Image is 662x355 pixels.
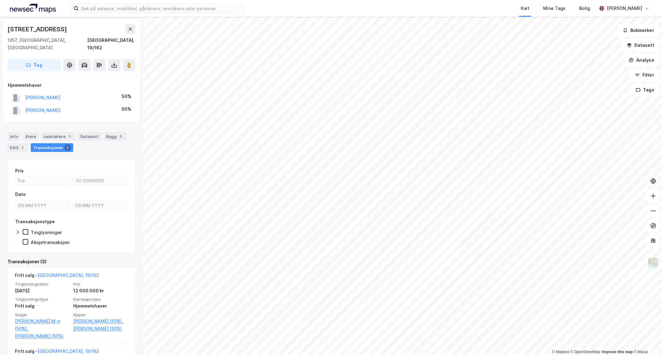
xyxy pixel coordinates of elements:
span: Eierskapstype [73,297,128,302]
div: Info [7,132,20,141]
a: [PERSON_NAME] (50%), [73,317,128,325]
a: OpenStreetMap [570,350,601,354]
span: Pris [73,282,128,287]
a: [GEOGRAPHIC_DATA], 19/162 [38,348,99,354]
div: Transaksjoner [31,143,73,152]
a: Mapbox [552,350,569,354]
div: Transaksjonstype [15,218,55,225]
div: Kart [521,5,529,12]
div: [GEOGRAPHIC_DATA], 19/162 [87,37,135,51]
div: 12 000 000 kr [73,287,128,295]
div: 1357, [GEOGRAPHIC_DATA], [GEOGRAPHIC_DATA] [7,37,87,51]
div: 1 [67,133,73,140]
span: Tinglysningstype [15,297,70,302]
div: Eiere [23,132,38,141]
img: Z [647,257,659,269]
button: Filter [630,69,660,81]
div: 3 [118,133,124,140]
iframe: Chat Widget [631,325,662,355]
input: Søk på adresse, matrikkel, gårdeiere, leietakere eller personer [79,4,244,13]
div: Pris [15,167,24,175]
input: DD.MM.YYYY [73,201,127,210]
div: Kontrollprogram for chat [631,325,662,355]
div: [STREET_ADDRESS] [7,24,68,34]
span: Tinglysningsdato [15,282,70,287]
input: DD.MM.YYYY [16,201,70,210]
div: [DATE] [15,287,70,295]
a: [GEOGRAPHIC_DATA], 19/162 [38,273,99,278]
div: Hjemmelshaver [73,302,128,310]
div: Fritt salg - [15,272,99,282]
img: logo.a4113a55bc3d86da70a041830d287a7e.svg [10,4,56,13]
input: Fra [16,176,70,185]
a: [PERSON_NAME] (50%) [15,332,70,340]
a: [PERSON_NAME] M-n (50%), [15,317,70,332]
div: 1 [20,144,26,151]
div: ESG [7,143,28,152]
button: Datasett [622,39,660,51]
a: [PERSON_NAME] (50%) [73,325,128,332]
div: Mine Tags [543,5,565,12]
div: Datasett [78,132,101,141]
div: 50% [122,93,131,100]
button: Bokmerker [618,24,660,37]
div: 50% [122,105,131,113]
span: Selger [15,312,70,317]
div: Leietakere [41,132,75,141]
div: Bolig [579,5,590,12]
div: Aksjetransaksjon [31,239,70,245]
input: Til 12000000 [73,176,127,185]
div: 3 [65,144,71,151]
div: Tinglysninger [31,229,62,235]
button: Analyse [624,54,660,66]
div: Dato [15,191,26,198]
div: Transaksjoner (3) [7,258,135,265]
span: Kjøper [73,312,128,317]
button: Tags [631,84,660,96]
button: Tag [7,59,61,71]
div: Fritt salg [15,302,70,310]
div: [PERSON_NAME] [607,5,642,12]
div: Hjemmelshaver [8,82,135,89]
a: Improve this map [602,350,633,354]
div: Bygg [104,132,127,141]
